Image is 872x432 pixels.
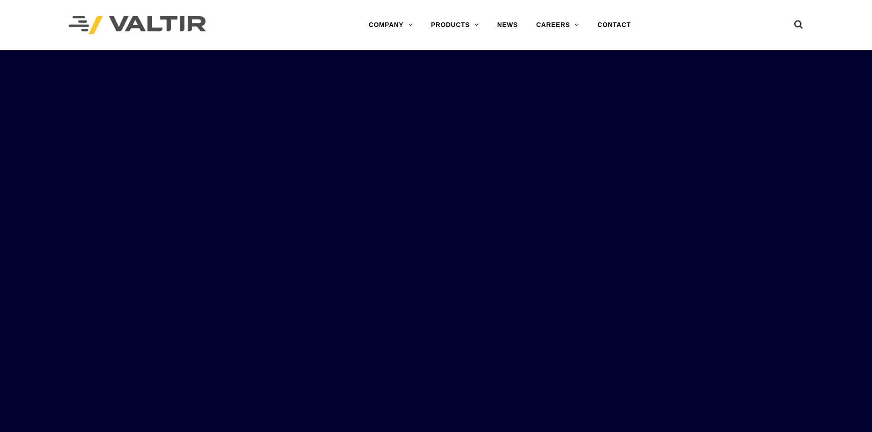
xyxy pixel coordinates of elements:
[69,16,206,35] img: Valtir
[488,16,527,34] a: NEWS
[422,16,488,34] a: PRODUCTS
[359,16,422,34] a: COMPANY
[588,16,640,34] a: CONTACT
[527,16,588,34] a: CAREERS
